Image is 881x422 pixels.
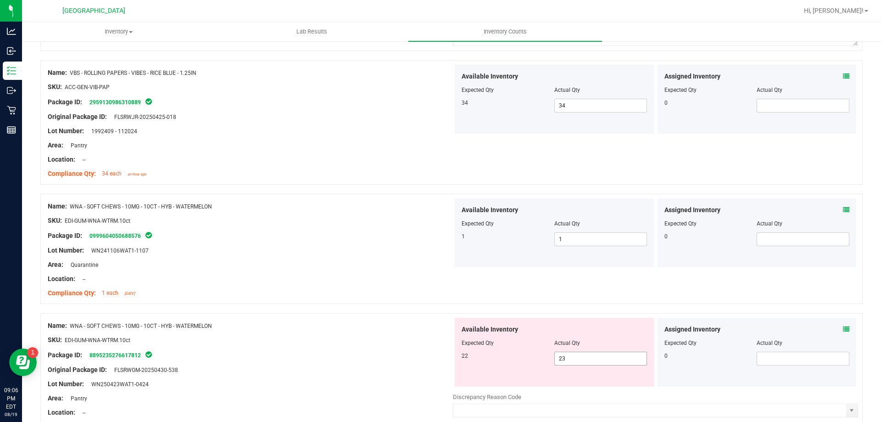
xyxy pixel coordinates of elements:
input: 1 [555,233,647,246]
div: Actual Qty [757,86,849,94]
span: [DATE] [124,292,135,296]
span: Area: [48,261,63,268]
span: select [846,404,858,417]
div: Expected Qty [664,339,757,347]
inline-svg: Inbound [7,46,16,56]
span: 22 [462,353,468,359]
span: 1 [462,233,465,240]
span: Actual Qty [554,220,580,227]
span: 1992409 - 112024 [87,128,137,135]
span: Available Inventory [462,325,518,334]
div: Expected Qty [664,86,757,94]
span: Quarantine [66,262,98,268]
span: Inventory [22,28,215,36]
span: Assigned Inventory [664,72,720,81]
span: Available Inventory [462,205,518,215]
span: 34 [462,100,468,106]
span: Name: [48,69,67,76]
span: Location: [48,409,75,416]
span: Assigned Inventory [664,325,720,334]
span: Available Inventory [462,72,518,81]
span: Package ID: [48,98,82,106]
span: EDI-GUM-WNA-WTRM.10ct [65,218,130,224]
span: Area: [48,394,63,402]
span: In Sync [145,231,153,240]
span: SKU: [48,83,62,90]
span: Pantry [66,395,87,402]
span: EDI-GUM-WNA-WTRM.10ct [65,337,130,343]
span: -- [78,157,85,163]
a: Inventory [22,22,215,41]
div: Expected Qty [664,219,757,228]
span: Location: [48,156,75,163]
a: Lab Results [215,22,408,41]
p: 08/19 [4,411,18,418]
span: Expected Qty [462,340,494,346]
span: Name: [48,203,67,210]
inline-svg: Reports [7,125,16,135]
span: WNA - SOFT CHEWS - 10MG - 10CT - HYB - WATERMELON [70,323,212,329]
span: Hi, [PERSON_NAME]! [804,7,864,14]
span: Name: [48,322,67,329]
span: 1 each [102,290,118,296]
span: Lab Results [284,28,340,36]
span: Inventory Counts [471,28,539,36]
div: Actual Qty [757,339,849,347]
span: Compliance Qty: [48,170,96,177]
span: Original Package ID: [48,113,107,120]
span: an hour ago [128,172,146,176]
div: 0 [664,99,757,107]
span: WNA - SOFT CHEWS - 10MG - 10CT - HYB - WATERMELON [70,203,212,210]
span: SKU: [48,336,62,343]
span: -- [78,276,85,282]
a: Inventory Counts [408,22,602,41]
p: 09:06 PM EDT [4,386,18,411]
input: 34 [555,99,647,112]
span: In Sync [145,350,153,359]
span: Package ID: [48,232,82,239]
span: WN250423WAT1-0424 [87,381,149,388]
span: Actual Qty [554,340,580,346]
span: Compliance Qty: [48,289,96,297]
a: 0999604050688576 [89,233,141,239]
iframe: Resource center [9,349,37,376]
input: 23 [555,352,647,365]
span: Actual Qty [554,87,580,93]
inline-svg: Outbound [7,86,16,95]
span: Lot Number: [48,127,84,135]
span: Expected Qty [462,220,494,227]
a: 8895235276617812 [89,352,141,359]
div: 0 [664,352,757,360]
span: Lot Number: [48,247,84,254]
span: 34 each [102,170,122,177]
span: VBS - ROLLING PAPERS - VIBES - RICE BLUE - 1.25IN [70,70,196,76]
span: Assigned Inventory [664,205,720,215]
span: FLSRWGM-20250430-538 [110,367,178,373]
span: Area: [48,141,63,149]
span: Expected Qty [462,87,494,93]
span: Original Package ID: [48,366,107,373]
a: 2959130986310889 [89,99,141,106]
span: Package ID: [48,351,82,359]
inline-svg: Inventory [7,66,16,75]
div: 0 [664,232,757,241]
span: Pantry [66,142,87,149]
span: In Sync [145,97,153,106]
iframe: Resource center unread badge [27,347,38,358]
span: -- [78,410,85,416]
span: Discrepancy Reason Code [453,394,521,400]
div: Actual Qty [757,219,849,228]
span: ACC-GEN-VIB-PAP [65,84,110,90]
span: WN241106WAT1-1107 [87,248,149,254]
inline-svg: Analytics [7,27,16,36]
span: Lot Number: [48,380,84,388]
span: Location: [48,275,75,282]
span: FLSRWJR-20250425-018 [110,114,176,120]
span: SKU: [48,217,62,224]
inline-svg: Retail [7,106,16,115]
span: [GEOGRAPHIC_DATA] [62,7,125,15]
